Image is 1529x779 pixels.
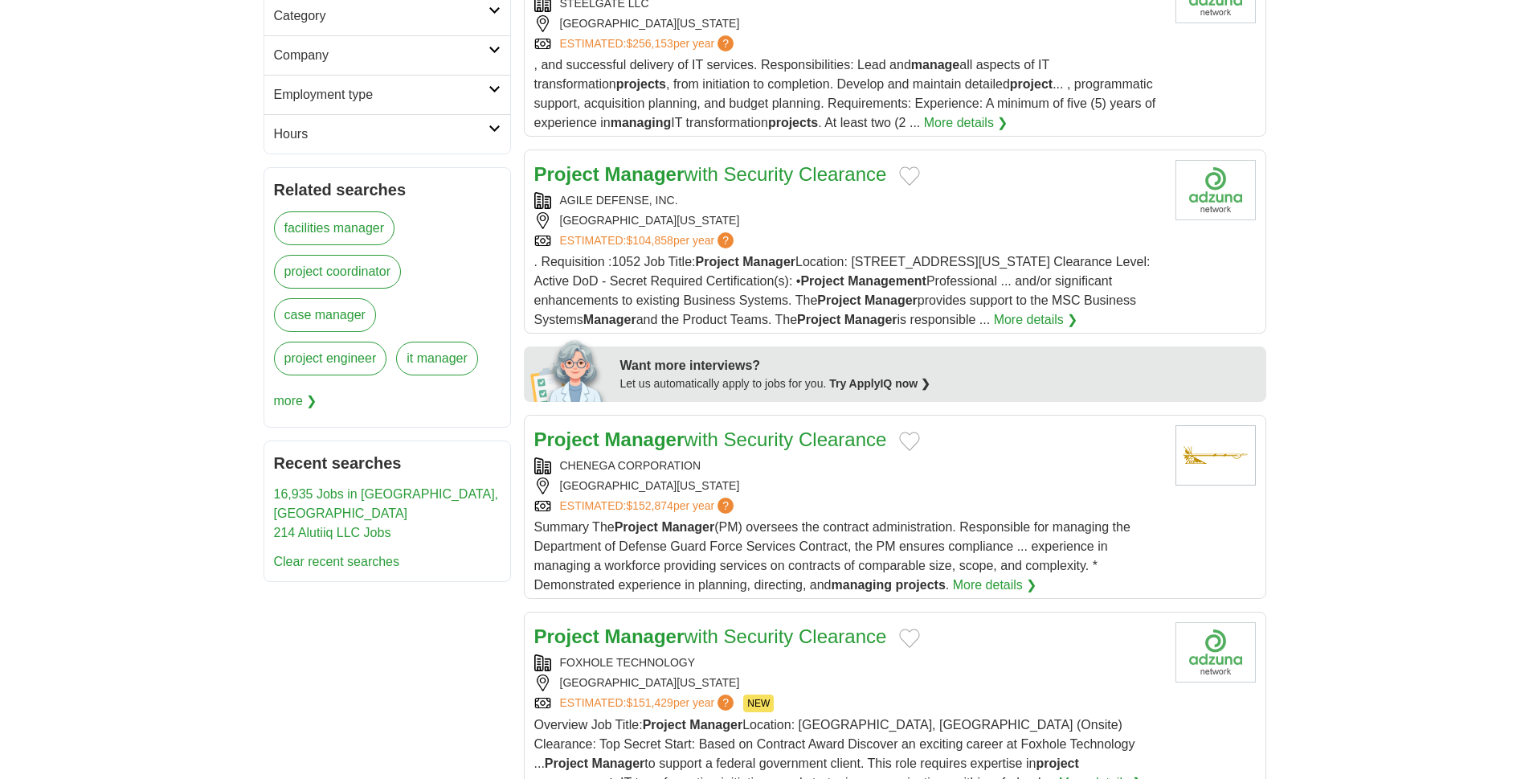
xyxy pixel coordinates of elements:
[274,487,499,520] a: 16,935 Jobs in [GEOGRAPHIC_DATA], [GEOGRAPHIC_DATA]
[615,520,658,534] strong: Project
[560,498,738,515] a: ESTIMATED:$152,874per year?
[611,116,672,129] strong: managing
[264,114,510,154] a: Hours
[274,342,387,375] a: project engineer
[616,77,666,91] strong: projects
[605,625,685,647] strong: Manager
[592,756,645,770] strong: Manager
[717,35,734,51] span: ?
[1010,77,1053,91] strong: project
[800,274,844,288] strong: Project
[865,293,918,307] strong: Manager
[560,695,738,712] a: ESTIMATED:$151,429per year?
[534,428,599,450] strong: Project
[626,234,673,247] span: $104,858
[264,35,510,75] a: Company
[530,338,608,402] img: apply-iq-scientist.png
[534,428,887,450] a: Project Managerwith Security Clearance
[848,274,926,288] strong: Management
[620,375,1257,392] div: Let us automatically apply to jobs for you.
[534,625,599,647] strong: Project
[274,255,402,289] a: project coordinator
[545,756,588,770] strong: Project
[274,125,489,144] h2: Hours
[274,451,501,475] h2: Recent searches
[817,293,861,307] strong: Project
[844,313,897,326] strong: Manager
[696,255,739,269] strong: Project
[717,695,734,711] span: ?
[620,356,1257,375] div: Want more interviews?
[994,310,1078,330] a: More details ❯
[1175,160,1256,220] img: Company logo
[768,116,818,129] strong: projects
[583,313,636,326] strong: Manager
[626,499,673,512] span: $152,874
[534,654,1163,671] div: FOXHOLE TECHNOLOGY
[643,718,686,732] strong: Project
[626,696,673,709] span: $151,429
[797,313,840,326] strong: Project
[899,629,920,648] button: Add to favorite jobs
[829,377,930,390] a: Try ApplyIQ now ❯
[274,178,501,202] h2: Related searches
[1175,425,1256,486] img: Chenega Corporation logo
[743,695,774,712] span: NEW
[689,718,742,732] strong: Manager
[534,15,1163,32] div: [GEOGRAPHIC_DATA][US_STATE]
[717,232,734,248] span: ?
[534,163,887,185] a: Project Managerwith Security Clearance
[953,576,1037,595] a: More details ❯
[899,432,920,451] button: Add to favorite jobs
[534,625,887,647] a: Project Managerwith Security Clearance
[534,163,599,185] strong: Project
[264,75,510,114] a: Employment type
[534,58,1156,129] span: , and successful delivery of IT services. Responsibilities: Lead and all aspects of IT transforma...
[1175,622,1256,683] img: Company logo
[534,478,1163,494] div: [GEOGRAPHIC_DATA][US_STATE]
[1036,756,1078,770] strong: project
[605,163,685,185] strong: Manager
[274,85,489,105] h2: Employment type
[534,212,1163,229] div: [GEOGRAPHIC_DATA][US_STATE]
[626,37,673,50] span: $256,153
[560,35,738,52] a: ESTIMATED:$256,153per year?
[274,6,489,26] h2: Category
[274,298,376,332] a: case manager
[534,674,1163,691] div: [GEOGRAPHIC_DATA][US_STATE]
[274,385,317,417] span: more ❯
[832,578,893,592] strong: managing
[560,459,701,472] a: CHENEGA CORPORATION
[534,192,1163,209] div: AGILE DEFENSE, INC.
[274,46,489,65] h2: Company
[560,232,738,249] a: ESTIMATED:$104,858per year?
[742,255,795,269] strong: Manager
[534,520,1130,592] span: Summary The (PM) oversees the contract administration. Responsible for managing the Department of...
[605,428,685,450] strong: Manager
[274,555,400,568] a: Clear recent searches
[717,498,734,514] span: ?
[661,520,714,534] strong: Manager
[274,211,395,245] a: facilities manager
[911,58,959,72] strong: manage
[924,113,1008,133] a: More details ❯
[274,526,391,539] a: 214 Alutiiq LLC Jobs
[899,166,920,186] button: Add to favorite jobs
[896,578,946,592] strong: projects
[396,342,478,375] a: it manager
[534,255,1151,326] span: . Requisition :1052 Job Title: Location: [STREET_ADDRESS][US_STATE] Clearance Level: Active DoD -...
